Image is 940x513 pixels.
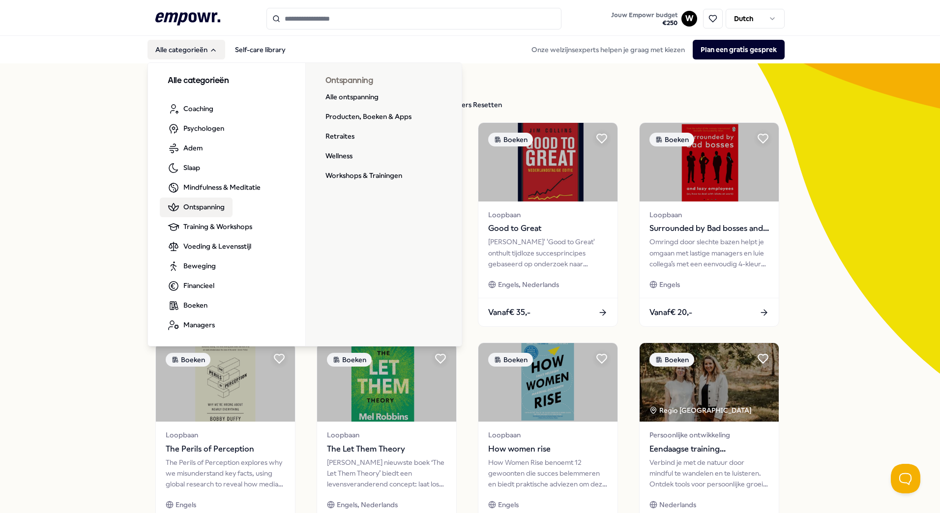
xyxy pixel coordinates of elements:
[166,353,210,367] div: Boeken
[452,99,502,110] div: Filters Resetten
[891,464,920,493] iframe: Help Scout Beacon - Open
[183,300,207,311] span: Boeken
[649,429,769,440] span: Persoonlijke ontwikkeling
[607,8,681,29] a: Jouw Empowr budget€250
[478,122,618,327] a: package imageBoekenLoopbaanGood to Great[PERSON_NAME]' 'Good to Great' onthult tijdloze succespri...
[176,499,196,510] span: Engels
[327,443,446,456] span: The Let Them Theory
[318,127,362,146] a: Retraites
[498,279,559,290] span: Engels, Nederlands
[327,353,372,367] div: Boeken
[659,279,680,290] span: Engels
[160,315,223,335] a: Managers
[183,221,252,232] span: Training & Workshops
[611,11,677,19] span: Jouw Empowr budget
[160,237,259,256] a: Voeding & Levensstijl
[649,209,769,220] span: Loopbaan
[166,457,285,490] div: The Perils of Perception explores why we misunderstand key facts, using global research to reveal...
[649,133,694,146] div: Boeken
[160,296,215,315] a: Boeken
[183,280,214,291] span: Financieel
[227,40,294,59] a: Self-care library
[318,146,360,166] a: Wellness
[148,63,463,347] div: Alle categorieën
[649,457,769,490] div: Verbind je met de natuur door mindful te wandelen en te luisteren. Ontdek tools voor persoonlijke...
[183,201,225,212] span: Ontspanning
[183,182,261,193] span: Mindfulness & Meditatie
[649,443,769,456] span: Eendaagse training Stressherstel en Vitaliteit
[183,103,213,114] span: Coaching
[649,405,753,416] div: Regio [GEOGRAPHIC_DATA]
[649,353,694,367] div: Boeken
[160,139,210,158] a: Adem
[649,306,692,319] span: Vanaf € 20,-
[327,457,446,490] div: [PERSON_NAME] nieuwste boek ‘The Let Them Theory’ biedt een levensveranderend concept: laat los w...
[488,236,608,269] div: [PERSON_NAME]' 'Good to Great' onthult tijdloze succesprincipes gebaseerd op onderzoek naar bedri...
[478,343,617,422] img: package image
[609,9,679,29] button: Jouw Empowr budget€250
[183,260,216,271] span: Beweging
[478,123,617,201] img: package image
[337,499,398,510] span: Engels, Nederlands
[160,158,208,178] a: Slaap
[681,11,697,27] button: W
[488,133,533,146] div: Boeken
[317,343,456,422] img: package image
[327,429,446,440] span: Loopbaan
[160,198,233,217] a: Ontspanning
[488,443,608,456] span: How women rise
[498,499,519,510] span: Engels
[488,209,608,220] span: Loopbaan
[524,40,785,59] div: Onze welzijnsexperts helpen je graag met kiezen
[183,142,203,153] span: Adem
[488,429,608,440] span: Loopbaan
[183,319,215,330] span: Managers
[488,353,533,367] div: Boeken
[183,162,200,173] span: Slaap
[318,166,410,186] a: Workshops & Trainingen
[693,40,785,59] button: Plan een gratis gesprek
[640,123,779,201] img: package image
[488,222,608,235] span: Good to Great
[166,443,285,456] span: The Perils of Perception
[649,222,769,235] span: Surrounded by Bad bosses and lazy employees
[640,343,779,422] img: package image
[325,75,443,87] h3: Ontspanning
[659,499,696,510] span: Nederlands
[160,276,222,296] a: Financieel
[488,457,608,490] div: How Women Rise benoemt 12 gewoonten die succes belemmeren en biedt praktische adviezen om deze te...
[160,256,224,276] a: Beweging
[147,40,294,59] nav: Main
[611,19,677,27] span: € 250
[160,178,268,198] a: Mindfulness & Meditatie
[183,123,224,134] span: Psychologen
[649,236,769,269] div: Omringd door slechte bazen helpt je omgaan met lastige managers en luie collega’s met een eenvoud...
[147,40,225,59] button: Alle categorieën
[488,306,530,319] span: Vanaf € 35,-
[166,429,285,440] span: Loopbaan
[318,107,419,127] a: Producten, Boeken & Apps
[160,99,221,119] a: Coaching
[266,8,561,29] input: Search for products, categories or subcategories
[156,343,295,422] img: package image
[318,87,386,107] a: Alle ontspanning
[183,241,251,252] span: Voeding & Levensstijl
[160,217,260,237] a: Training & Workshops
[160,119,232,139] a: Psychologen
[168,75,286,87] h3: Alle categorieën
[639,122,779,327] a: package imageBoekenLoopbaanSurrounded by Bad bosses and lazy employeesOmringd door slechte bazen ...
